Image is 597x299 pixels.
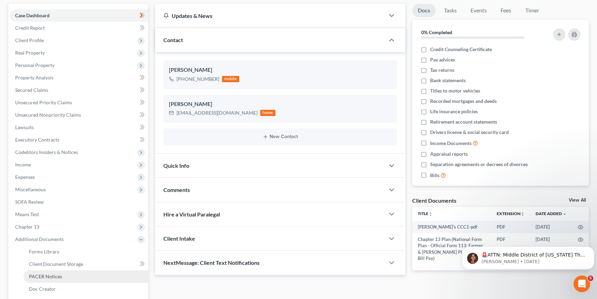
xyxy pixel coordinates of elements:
[29,286,56,292] span: Doc Creator
[10,9,148,22] a: Case Dashboard
[29,261,83,267] span: Client Document Storage
[163,235,195,242] span: Client Intake
[15,224,39,230] span: Chapter 13
[15,87,48,93] span: Secured Claims
[15,162,31,167] span: Income
[163,211,220,218] span: Hire a Virtual Paralegal
[497,211,525,216] a: Extensionunfold_more
[260,110,275,116] div: home
[430,67,454,74] span: Tax returns
[530,221,572,233] td: [DATE]
[15,99,72,105] span: Unsecured Priority Claims
[412,233,492,265] td: Chapter 13 Plan (National Form Plan - Official Form 113: Farmer & [PERSON_NAME] Plan with TFS Bil...
[569,198,586,203] a: View All
[15,62,54,68] span: Personal Property
[412,221,492,233] td: [PERSON_NAME]'s CCC1-pdf
[412,197,456,204] div: Client Documents
[10,22,148,34] a: Credit Report
[430,161,528,168] span: Separation agreements or decrees of divorces
[15,37,44,43] span: Client Profile
[430,118,497,125] span: Retirement account statements
[15,211,39,217] span: Means Test
[15,199,44,205] span: SOFA Review
[23,258,148,270] a: Client Document Storage
[15,236,64,242] span: Additional Documents
[29,249,59,254] span: Forms Library
[465,4,492,17] a: Events
[10,109,148,121] a: Unsecured Nonpriority Claims
[15,50,45,56] span: Real Property
[15,186,46,192] span: Miscellaneous
[430,108,478,115] span: Life insurance policies
[418,211,433,216] a: Titleunfold_more
[169,134,392,139] button: New Contact
[10,84,148,96] a: Secured Claims
[163,162,189,169] span: Quick Info
[15,149,78,155] span: Codebtors Insiders & Notices
[10,121,148,134] a: Lawsuits
[430,140,472,147] span: Income Documents
[536,211,567,216] a: Date Added expand_more
[163,259,260,266] span: NextMessage: Client Text Notifications
[15,75,53,80] span: Property Analysis
[430,56,455,63] span: Pay advices
[459,232,597,280] iframe: Intercom notifications message
[163,37,183,43] span: Contact
[430,98,497,105] span: Recorded mortgages and deeds
[15,124,34,130] span: Lawsuits
[176,76,219,83] div: [PHONE_NUMBER]
[430,151,468,157] span: Appraisal reports
[491,221,530,233] td: PDF
[15,112,81,118] span: Unsecured Nonpriority Claims
[10,196,148,208] a: SOFA Review
[10,96,148,109] a: Unsecured Priority Claims
[495,4,517,17] a: Fees
[412,4,436,17] a: Docs
[421,29,452,35] strong: 0% Completed
[163,186,190,193] span: Comments
[169,66,392,74] div: [PERSON_NAME]
[15,174,35,180] span: Expenses
[169,100,392,108] div: [PERSON_NAME]
[520,212,525,216] i: unfold_more
[15,137,59,143] span: Executory Contracts
[428,212,433,216] i: unfold_more
[23,270,148,283] a: PACER Notices
[430,172,439,179] span: Bills
[10,71,148,84] a: Property Analysis
[430,77,466,84] span: Bank statements
[430,129,509,136] span: Drivers license & social security card
[15,25,45,31] span: Credit Report
[15,12,50,18] span: Case Dashboard
[163,12,376,19] div: Updates & News
[520,4,545,17] a: Timer
[23,245,148,258] a: Forms Library
[574,276,590,292] iframe: Intercom live chat
[23,283,148,295] a: Doc Creator
[222,76,239,82] div: mobile
[10,134,148,146] a: Executory Contracts
[430,46,492,53] span: Credit Counseling Certificate
[176,109,257,116] div: [EMAIL_ADDRESS][DOMAIN_NAME]
[563,212,567,216] i: expand_more
[430,87,480,94] span: Titles to motor vehicles
[29,273,62,279] span: PACER Notices
[438,4,462,17] a: Tasks
[588,276,593,281] span: 5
